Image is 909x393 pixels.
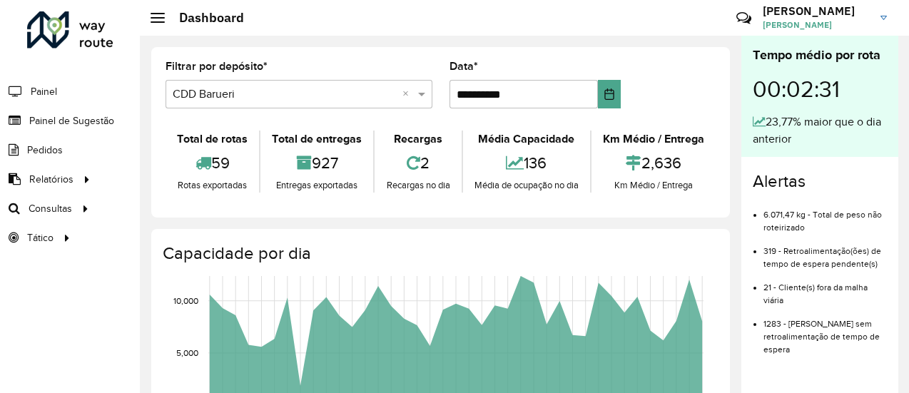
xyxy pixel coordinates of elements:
[166,58,268,75] label: Filtrar por depósito
[467,131,586,148] div: Média Capacidade
[176,348,198,357] text: 5,000
[598,80,621,108] button: Choose Date
[595,131,712,148] div: Km Médio / Entrega
[169,148,255,178] div: 59
[27,230,54,245] span: Tático
[378,148,457,178] div: 2
[763,270,887,307] li: 21 - Cliente(s) fora da malha viária
[29,201,72,216] span: Consultas
[763,4,870,18] h3: [PERSON_NAME]
[169,131,255,148] div: Total de rotas
[753,46,887,65] div: Tempo médio por rota
[264,131,370,148] div: Total de entregas
[467,148,586,178] div: 136
[264,178,370,193] div: Entregas exportadas
[763,234,887,270] li: 319 - Retroalimentação(ões) de tempo de espera pendente(s)
[264,148,370,178] div: 927
[378,131,457,148] div: Recargas
[450,58,478,75] label: Data
[728,3,759,34] a: Contato Rápido
[467,178,586,193] div: Média de ocupação no dia
[29,172,73,187] span: Relatórios
[165,10,244,26] h2: Dashboard
[763,307,887,356] li: 1283 - [PERSON_NAME] sem retroalimentação de tempo de espera
[163,243,716,264] h4: Capacidade por dia
[595,178,712,193] div: Km Médio / Entrega
[29,113,114,128] span: Painel de Sugestão
[402,86,415,103] span: Clear all
[595,148,712,178] div: 2,636
[173,296,198,305] text: 10,000
[753,171,887,192] h4: Alertas
[27,143,63,158] span: Pedidos
[31,84,57,99] span: Painel
[169,178,255,193] div: Rotas exportadas
[763,19,870,31] span: [PERSON_NAME]
[753,113,887,148] div: 23,77% maior que o dia anterior
[378,178,457,193] div: Recargas no dia
[763,198,887,234] li: 6.071,47 kg - Total de peso não roteirizado
[753,65,887,113] div: 00:02:31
